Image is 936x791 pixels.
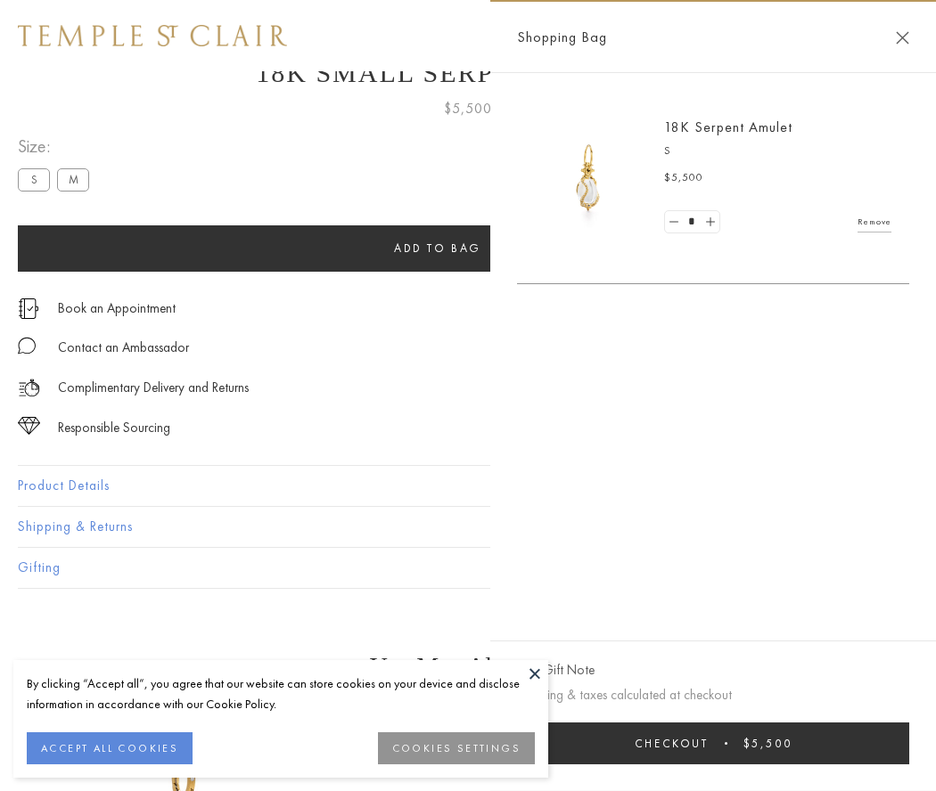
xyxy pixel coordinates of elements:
button: Add Gift Note [517,659,595,681]
button: Gifting [18,548,918,588]
label: S [18,168,50,191]
div: Contact an Ambassador [58,337,189,359]
img: Temple St. Clair [18,25,287,46]
span: Checkout [635,736,709,751]
a: Set quantity to 0 [665,211,683,233]
button: Add to bag [18,225,858,272]
span: $5,500 [743,736,792,751]
h3: You May Also Like [45,652,891,681]
img: icon_appointment.svg [18,298,39,319]
button: Shipping & Returns [18,507,918,547]
p: S [664,143,891,160]
button: ACCEPT ALL COOKIES [27,732,193,764]
button: Product Details [18,466,918,506]
label: M [57,168,89,191]
span: $5,500 [444,97,492,120]
h1: 18K Small Serpent Amulet [18,58,918,88]
a: Remove [858,212,891,232]
span: Shopping Bag [517,26,607,49]
button: COOKIES SETTINGS [378,732,535,764]
img: MessageIcon-01_2.svg [18,337,36,355]
span: Size: [18,132,96,161]
span: Add to bag [394,241,481,256]
p: Complimentary Delivery and Returns [58,377,249,399]
p: Shipping & taxes calculated at checkout [517,684,909,706]
a: Book an Appointment [58,298,176,318]
button: Close Shopping Bag [896,31,909,45]
img: icon_sourcing.svg [18,417,40,435]
div: Responsible Sourcing [58,417,170,439]
button: Checkout $5,500 [517,722,909,764]
div: By clicking “Accept all”, you agree that our website can store cookies on your device and disclos... [27,673,535,714]
a: Set quantity to 2 [701,211,718,233]
img: P51836-E11SERPPV [535,125,642,232]
span: $5,500 [664,169,703,187]
a: 18K Serpent Amulet [664,118,792,136]
img: icon_delivery.svg [18,377,40,399]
